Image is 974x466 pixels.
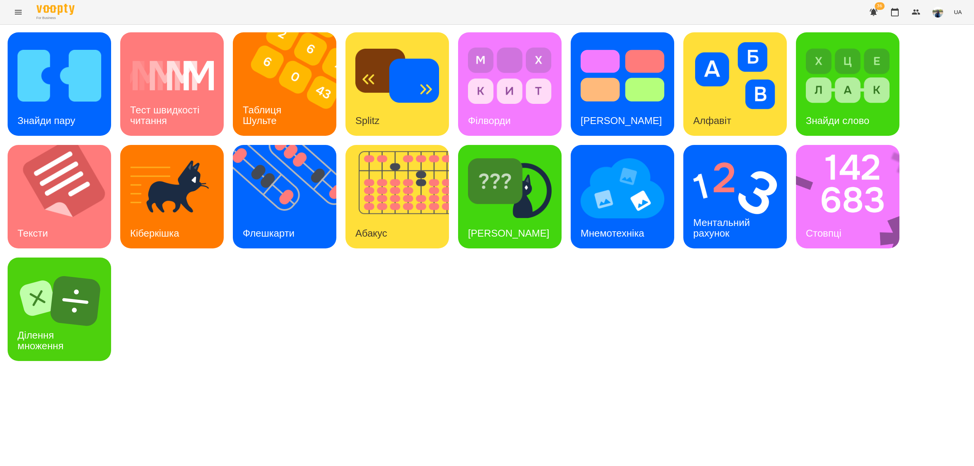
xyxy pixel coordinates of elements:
[18,115,75,126] h3: Знайди пару
[8,145,111,248] a: ТекстиТексти
[581,227,644,239] h3: Мнемотехніка
[233,32,346,136] img: Таблиця Шульте
[130,42,214,109] img: Тест швидкості читання
[8,145,121,248] img: Тексти
[954,8,962,16] span: UA
[875,2,885,10] span: 36
[345,145,458,248] img: Абакус
[355,227,387,239] h3: Абакус
[18,329,64,351] h3: Ділення множення
[130,104,202,126] h3: Тест швидкості читання
[683,32,787,136] a: АлфавітАлфавіт
[8,32,111,136] a: Знайди паруЗнайди пару
[693,42,777,109] img: Алфавіт
[120,32,224,136] a: Тест швидкості читанняТест швидкості читання
[468,227,549,239] h3: [PERSON_NAME]
[581,42,664,109] img: Тест Струпа
[233,32,336,136] a: Таблиця ШультеТаблиця Шульте
[130,227,179,239] h3: Кіберкішка
[243,104,284,126] h3: Таблиця Шульте
[468,115,511,126] h3: Філворди
[693,155,777,222] img: Ментальний рахунок
[355,42,439,109] img: Splitz
[233,145,346,248] img: Флешкарти
[581,155,664,222] img: Мнемотехніка
[18,42,101,109] img: Знайди пару
[9,3,27,21] button: Menu
[806,227,841,239] h3: Стовпці
[693,115,731,126] h3: Алфавіт
[693,217,753,239] h3: Ментальний рахунок
[458,145,562,248] a: Знайди Кіберкішку[PERSON_NAME]
[130,155,214,222] img: Кіберкішка
[796,145,899,248] a: СтовпціСтовпці
[233,145,336,248] a: ФлешкартиФлешкарти
[18,227,48,239] h3: Тексти
[796,145,909,248] img: Стовпці
[37,4,75,15] img: Voopty Logo
[796,32,899,136] a: Знайди словоЗнайди слово
[951,5,965,19] button: UA
[345,32,449,136] a: SplitzSplitz
[37,16,75,21] span: For Business
[571,32,674,136] a: Тест Струпа[PERSON_NAME]
[120,145,224,248] a: КіберкішкаКіберкішка
[8,258,111,361] a: Ділення множенняДілення множення
[468,155,552,222] img: Знайди Кіберкішку
[806,42,890,109] img: Знайди слово
[806,115,869,126] h3: Знайди слово
[345,145,449,248] a: АбакусАбакус
[355,115,380,126] h3: Splitz
[458,32,562,136] a: ФілвордиФілворди
[933,7,943,17] img: 79bf113477beb734b35379532aeced2e.jpg
[18,267,101,334] img: Ділення множення
[581,115,662,126] h3: [PERSON_NAME]
[468,42,552,109] img: Філворди
[571,145,674,248] a: МнемотехнікаМнемотехніка
[243,227,294,239] h3: Флешкарти
[683,145,787,248] a: Ментальний рахунокМентальний рахунок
